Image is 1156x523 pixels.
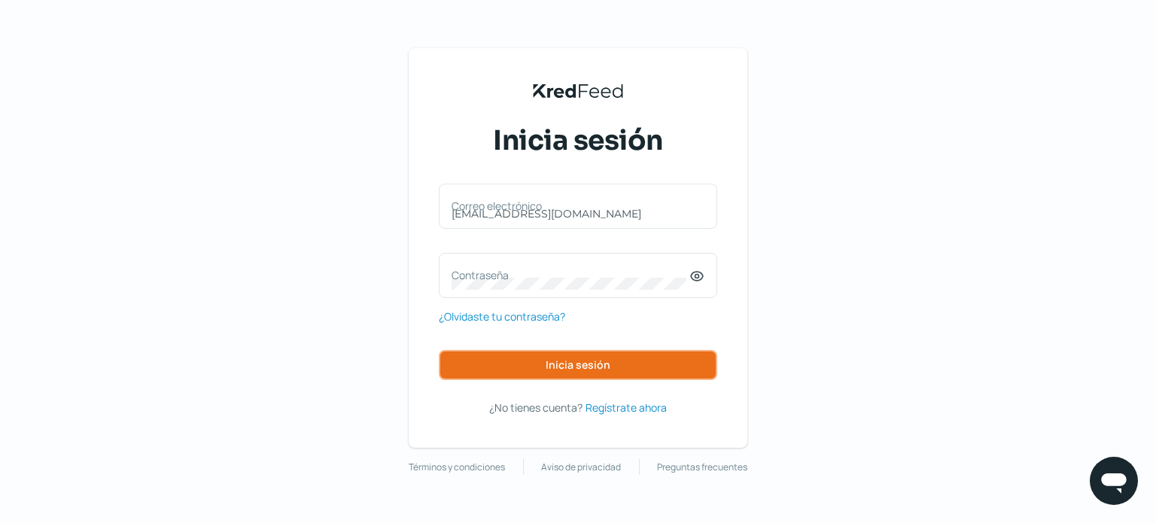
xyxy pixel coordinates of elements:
[541,459,621,476] a: Aviso de privacidad
[409,459,505,476] a: Términos y condiciones
[1099,466,1129,496] img: chatIcon
[586,398,667,417] a: Regístrate ahora
[452,199,689,213] label: Correo electrónico
[439,350,717,380] button: Inicia sesión
[489,400,583,415] span: ¿No tienes cuenta?
[546,360,610,370] span: Inicia sesión
[452,268,689,282] label: Contraseña
[657,459,747,476] a: Preguntas frecuentes
[439,307,565,326] a: ¿Olvidaste tu contraseña?
[493,122,663,160] span: Inicia sesión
